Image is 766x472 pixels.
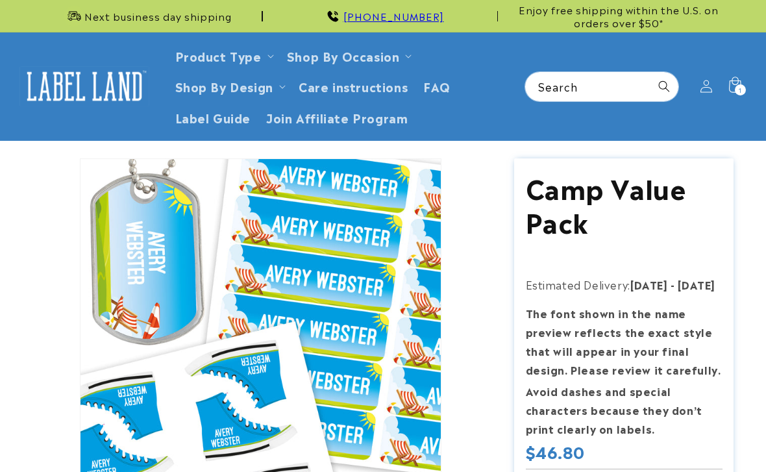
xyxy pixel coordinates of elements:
span: Shop By Occasion [287,48,400,63]
a: Care instructions [291,71,415,101]
a: Join Affiliate Program [258,102,415,132]
strong: [DATE] [630,277,668,292]
summary: Shop By Design [167,71,291,101]
a: Shop By Design [175,77,273,95]
a: Product Type [175,47,262,64]
a: FAQ [415,71,458,101]
span: Join Affiliate Program [266,110,408,125]
button: Search [650,72,678,101]
span: Care instructions [299,79,408,93]
span: Label Guide [175,110,251,125]
summary: Shop By Occasion [279,40,417,71]
h1: Camp Value Pack [526,170,723,238]
strong: The font shown in the name preview reflects the exact style that will appear in your final design... [526,305,721,377]
strong: Avoid dashes and special characters because they don’t print clearly on labels. [526,383,702,436]
summary: Product Type [167,40,279,71]
a: Label Guide [167,102,259,132]
p: Estimated Delivery: [526,275,723,294]
strong: [DATE] [678,277,715,292]
span: Next business day shipping [84,10,232,23]
span: 1 [739,84,742,95]
a: Label Land [15,61,154,111]
strong: - [671,277,675,292]
span: Enjoy free shipping within the U.S. on orders over $50* [503,3,734,29]
img: Label Land [19,66,149,106]
span: $46.80 [526,441,586,462]
span: FAQ [423,79,451,93]
a: [PHONE_NUMBER] [343,8,444,23]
